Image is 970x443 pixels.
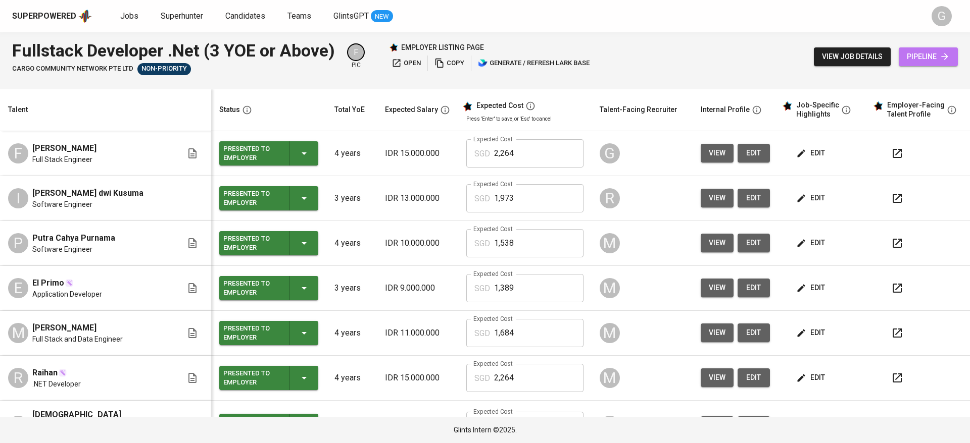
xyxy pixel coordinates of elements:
div: Expected Cost [476,101,523,110]
p: IDR 11.000.000 [385,327,450,339]
span: view [709,282,725,294]
img: glints_star.svg [782,101,792,111]
span: [PERSON_NAME] dwi Kusuma [32,187,143,199]
div: Sufficient Talents in Pipeline [137,63,191,75]
img: glints_star.svg [462,101,472,112]
div: Presented to Employer [223,277,281,299]
p: employer listing page [401,42,484,52]
button: Presented to Employer [219,321,318,345]
button: edit [738,189,770,207]
span: edit [746,326,762,339]
a: Superhunter [161,10,205,23]
div: G [600,416,620,436]
p: SGD [474,238,490,250]
a: edit [738,279,770,297]
p: IDR 9.000.000 [385,282,450,294]
a: Teams [287,10,313,23]
p: IDR 13.000.000 [385,192,450,204]
span: view [709,371,725,384]
span: [PERSON_NAME] [32,322,96,334]
div: F [347,43,365,61]
button: view [701,323,734,342]
button: edit [794,323,829,342]
a: pipeline [899,47,958,66]
button: Presented to Employer [219,231,318,255]
span: edit [746,371,762,384]
div: Talent-Facing Recruiter [600,103,677,116]
a: Superpoweredapp logo [12,9,92,24]
div: R [600,188,620,208]
div: M [8,323,28,343]
div: Expected Salary [385,103,438,116]
button: view [701,144,734,162]
p: SGD [474,193,490,205]
span: open [392,58,421,69]
button: Presented to Employer [219,276,318,300]
div: Internal Profile [701,103,750,116]
div: G [600,143,620,163]
div: Total YoE [334,103,365,116]
div: Presented to Employer [223,322,281,344]
button: edit [738,144,770,162]
p: IDR 10.000.000 [385,237,450,249]
p: 3 years [334,282,369,294]
p: SGD [474,372,490,384]
button: view [701,368,734,387]
p: 3 years [334,192,369,204]
button: edit [738,416,770,435]
span: copy [434,58,464,69]
p: SGD [474,327,490,340]
a: Jobs [120,10,140,23]
button: view [701,234,734,252]
span: Non-Priority [137,64,191,74]
span: edit [798,371,825,384]
button: view [701,416,734,435]
div: Employer-Facing Talent Profile [887,101,945,119]
div: G [932,6,952,26]
div: F [8,143,28,163]
button: edit [738,234,770,252]
button: Presented to Employer [219,141,318,165]
span: Full Stack Engineer [32,154,92,164]
div: M [8,416,28,436]
div: Job-Specific Highlights [796,101,839,119]
button: view job details [814,47,891,66]
img: Glints Star [389,43,398,52]
div: Presented to Employer [223,367,281,389]
div: Presented to Employer [223,142,281,164]
button: edit [738,323,770,342]
button: copy [432,56,467,71]
span: Teams [287,11,311,21]
span: view [709,237,725,249]
span: Candidates [225,11,265,21]
span: view [709,326,725,339]
div: Superpowered [12,11,76,22]
div: M [600,323,620,343]
span: Jobs [120,11,138,21]
div: Presented to Employer [223,187,281,209]
span: Software Engineer [32,199,92,209]
span: view [709,192,725,204]
p: 4 years [334,147,369,159]
span: edit [798,147,825,159]
button: edit [794,144,829,162]
span: Raihan [32,367,58,379]
button: open [389,56,423,71]
div: I [8,188,28,208]
p: SGD [474,283,490,295]
span: GlintsGPT [333,11,369,21]
button: edit [794,234,829,252]
img: glints_star.svg [873,101,883,111]
div: pic [347,43,365,70]
p: 4 years [334,372,369,384]
span: edit [746,147,762,159]
span: pipeline [907,50,950,63]
span: [PERSON_NAME] [32,142,96,154]
span: edit [798,192,825,204]
button: edit [794,279,829,297]
img: magic_wand.svg [65,279,73,287]
span: generate / refresh lark base [478,58,590,69]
